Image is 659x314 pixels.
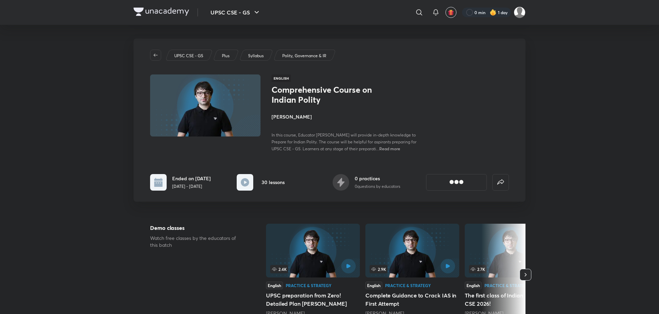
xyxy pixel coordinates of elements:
[172,183,211,190] p: [DATE] - [DATE]
[282,53,326,59] p: Polity, Governance & IR
[445,7,456,18] button: avatar
[247,53,265,59] a: Syllabus
[355,183,400,190] p: 0 questions by educators
[174,53,203,59] p: UPSC CSE - GS
[266,291,360,308] h5: UPSC preparation from Zero! Detailed Plan [PERSON_NAME]
[272,113,426,120] h4: [PERSON_NAME]
[248,53,264,59] p: Syllabus
[272,132,416,151] span: In this course, Educator [PERSON_NAME] will provide in-depth knowledge to Prepare for Indian Poli...
[490,9,496,16] img: streak
[448,9,454,16] img: avatar
[173,53,205,59] a: UPSC CSE - GS
[150,224,244,232] h5: Demo classes
[365,291,459,308] h5: Complete Guidance to Crack IAS in First Attempt
[262,179,285,186] h6: 30 lessons
[281,53,328,59] a: Polity, Governance & IR
[426,174,487,191] button: [object Object]
[134,8,189,18] a: Company Logo
[385,283,431,287] div: Practice & Strategy
[270,265,288,273] span: 2.4K
[272,85,384,105] h1: Comprehensive Course on Indian Polity
[206,6,265,19] button: UPSC CSE - GS
[492,174,509,191] button: false
[149,74,262,137] img: Thumbnail
[272,74,291,82] span: English
[370,265,387,273] span: 2.9K
[286,283,332,287] div: Practice & Strategy
[469,265,486,273] span: 2.7K
[355,175,400,182] h6: 0 practices
[221,53,231,59] a: Plus
[379,146,400,151] span: Read more
[365,282,382,289] div: English
[134,8,189,16] img: Company Logo
[150,235,244,249] p: Watch free classes by the educators of this batch
[465,282,482,289] div: English
[514,7,525,18] img: ADITYA
[172,175,211,182] h6: Ended on [DATE]
[222,53,229,59] p: Plus
[465,291,559,308] h5: The first class of Indian Polity for CSE 2026!
[266,282,283,289] div: English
